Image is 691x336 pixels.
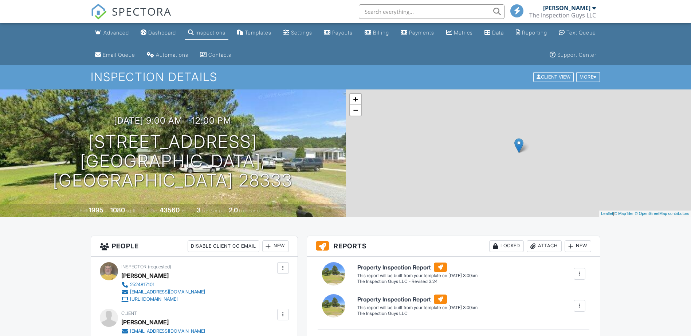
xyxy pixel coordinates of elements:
[12,132,334,190] h1: [STREET_ADDRESS] [GEOGRAPHIC_DATA], [GEOGRAPHIC_DATA] 28333
[110,206,125,214] div: 1080
[398,26,437,40] a: Payments
[556,26,599,40] a: Text Queue
[234,26,274,40] a: Templates
[357,311,478,317] div: The Inspection Guys LLC
[350,94,361,105] a: Zoom in
[121,328,205,335] a: [EMAIL_ADDRESS][DOMAIN_NAME]
[121,264,146,269] span: Inspector
[357,295,478,304] h6: Property Inspection Report
[350,105,361,116] a: Zoom out
[130,282,154,288] div: 2524817101
[482,26,507,40] a: Data
[443,26,476,40] a: Metrics
[359,4,504,19] input: Search everything...
[130,289,205,295] div: [EMAIL_ADDRESS][DOMAIN_NAME]
[91,10,172,25] a: SPECTORA
[454,29,473,36] div: Metrics
[513,26,550,40] a: Reporting
[307,236,600,257] h3: Reports
[188,240,259,252] div: Disable Client CC Email
[576,72,600,82] div: More
[527,240,562,252] div: Attach
[148,264,171,269] span: (requested)
[635,211,689,216] a: © OpenStreetMap contributors
[565,240,591,252] div: New
[357,273,478,279] div: This report will be built from your template on [DATE] 3:00am
[121,311,137,316] span: Client
[599,211,691,217] div: |
[103,29,129,36] div: Advanced
[492,29,504,36] div: Data
[245,29,271,36] div: Templates
[130,328,205,334] div: [EMAIL_ADDRESS][DOMAIN_NAME]
[197,206,201,214] div: 3
[91,71,601,83] h1: Inspection Details
[130,296,178,302] div: [URL][DOMAIN_NAME]
[112,4,172,19] span: SPECTORA
[239,208,260,213] span: bathrooms
[196,29,225,36] div: Inspections
[566,29,596,36] div: Text Queue
[103,52,135,58] div: Email Queue
[332,29,353,36] div: Payouts
[91,236,298,257] h3: People
[181,208,190,213] span: sq.ft.
[80,208,88,213] span: Built
[92,26,132,40] a: Advanced
[89,206,103,214] div: 1995
[547,48,599,62] a: Support Center
[121,270,169,281] div: [PERSON_NAME]
[114,116,231,125] h3: [DATE] 9:00 am - 12:00 pm
[409,29,434,36] div: Payments
[121,281,205,288] a: 2524817101
[601,211,613,216] a: Leaflet
[522,29,547,36] div: Reporting
[121,288,205,296] a: [EMAIL_ADDRESS][DOMAIN_NAME]
[529,12,596,19] div: The Inspection Guys LLC
[121,296,205,303] a: [URL][DOMAIN_NAME]
[138,26,179,40] a: Dashboard
[91,4,107,20] img: The Best Home Inspection Software - Spectora
[533,74,576,79] a: Client View
[543,4,590,12] div: [PERSON_NAME]
[489,240,524,252] div: Locked
[229,206,238,214] div: 2.0
[121,317,169,328] div: [PERSON_NAME]
[557,52,596,58] div: Support Center
[160,206,180,214] div: 43560
[291,29,312,36] div: Settings
[143,208,158,213] span: Lot Size
[357,305,478,311] div: This report will be built from your template on [DATE] 3:00am
[614,211,634,216] a: © MapTiler
[262,240,289,252] div: New
[373,29,389,36] div: Billing
[280,26,315,40] a: Settings
[362,26,392,40] a: Billing
[197,48,234,62] a: Contacts
[126,208,136,213] span: sq. ft.
[208,52,231,58] div: Contacts
[321,26,356,40] a: Payouts
[357,279,478,285] div: The Inspection Guys LLC - Revised 3.24
[357,263,478,272] h6: Property Inspection Report
[185,26,228,40] a: Inspections
[148,29,176,36] div: Dashboard
[144,48,191,62] a: Automations (Basic)
[156,52,188,58] div: Automations
[533,72,574,82] div: Client View
[92,48,138,62] a: Email Queue
[202,208,222,213] span: bedrooms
